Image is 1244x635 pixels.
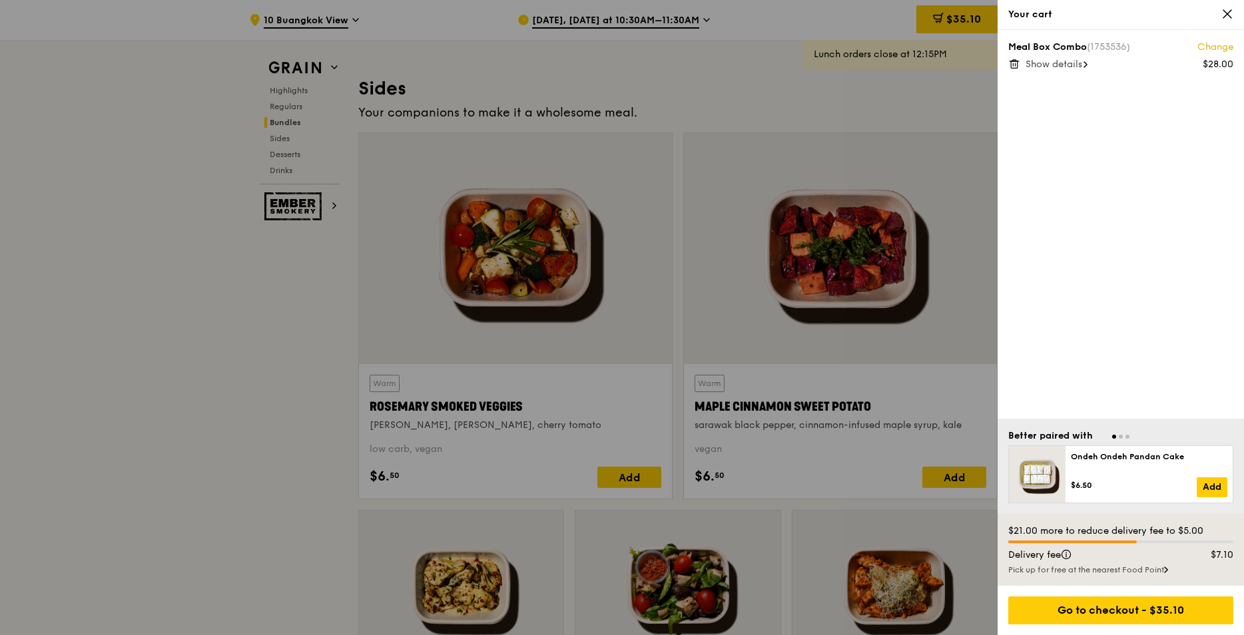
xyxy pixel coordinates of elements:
div: Pick up for free at the nearest Food Point [1008,564,1233,575]
div: Ondeh Ondeh Pandan Cake [1071,451,1227,462]
div: $6.50 [1071,480,1197,491]
a: Add [1197,477,1227,497]
div: Better paired with [1008,429,1093,443]
span: Go to slide 2 [1119,435,1123,439]
span: Go to slide 3 [1125,435,1129,439]
span: Show details [1026,59,1082,70]
div: Delivery fee [1000,548,1181,562]
span: (1753536) [1087,41,1130,53]
span: Go to slide 1 [1112,435,1116,439]
div: $7.10 [1181,548,1242,562]
div: Your cart [1008,8,1233,21]
div: $21.00 more to reduce delivery fee to $5.00 [1008,525,1233,538]
div: Meal Box Combo [1008,41,1233,54]
div: Go to checkout - $35.10 [1008,596,1233,624]
a: Change [1197,41,1233,54]
div: $28.00 [1203,58,1233,71]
